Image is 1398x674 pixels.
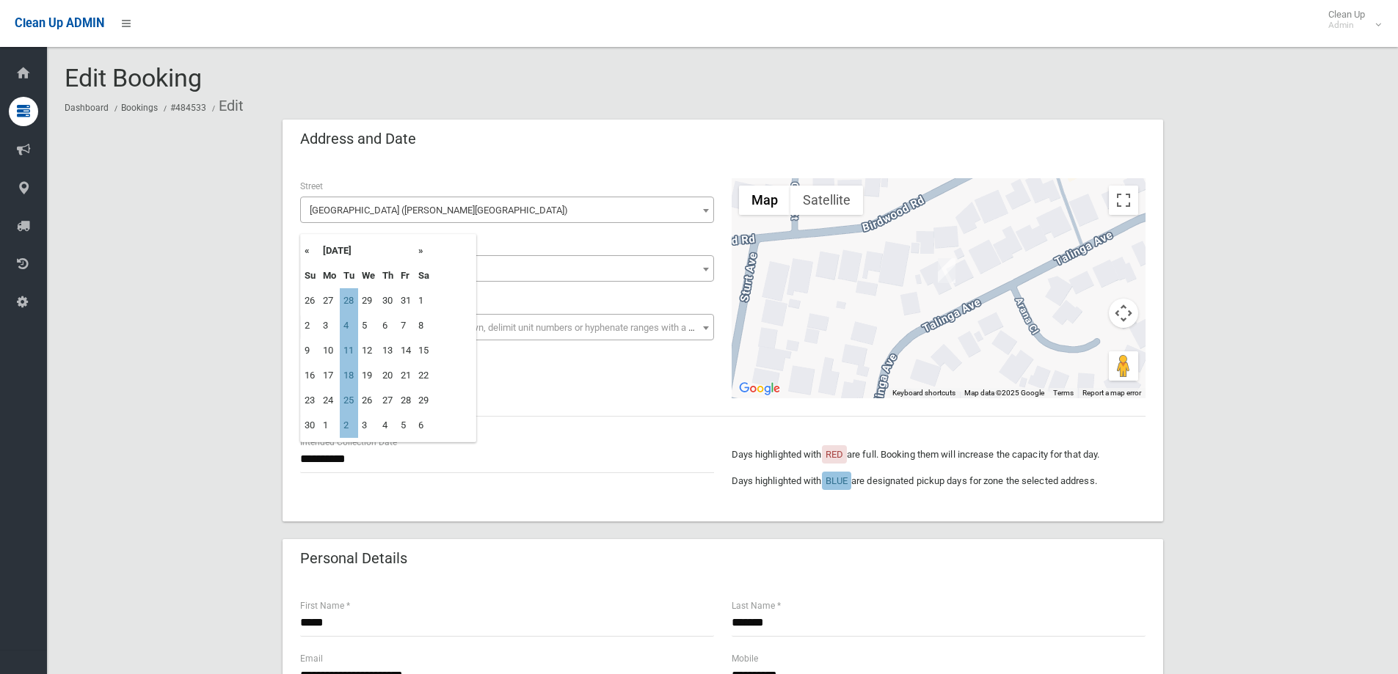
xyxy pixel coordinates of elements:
[301,338,319,363] td: 9
[301,238,319,263] th: «
[379,263,397,288] th: Th
[304,259,710,279] span: 9
[358,263,379,288] th: We
[397,338,415,363] td: 14
[358,313,379,338] td: 5
[415,388,433,413] td: 29
[283,544,425,573] header: Personal Details
[735,379,784,398] img: Google
[735,379,784,398] a: Open this area in Google Maps (opens a new window)
[415,413,433,438] td: 6
[1328,20,1365,31] small: Admin
[397,313,415,338] td: 7
[301,313,319,338] td: 2
[319,388,340,413] td: 24
[358,388,379,413] td: 26
[964,389,1044,397] span: Map data ©2025 Google
[415,238,433,263] th: »
[1321,9,1380,31] span: Clean Up
[415,363,433,388] td: 22
[301,263,319,288] th: Su
[65,103,109,113] a: Dashboard
[301,288,319,313] td: 26
[208,92,244,120] li: Edit
[415,338,433,363] td: 15
[358,288,379,313] td: 29
[379,413,397,438] td: 4
[319,238,415,263] th: [DATE]
[732,446,1146,464] p: Days highlighted with are full. Booking them will increase the capacity for that day.
[301,413,319,438] td: 30
[340,263,358,288] th: Tu
[415,313,433,338] td: 8
[358,338,379,363] td: 12
[340,363,358,388] td: 18
[938,258,955,283] div: 9 Talinga Avenue, GEORGES HALL NSW 2198
[397,413,415,438] td: 5
[732,472,1146,490] p: Days highlighted with are designated pickup days for zone the selected address.
[340,288,358,313] td: 28
[319,313,340,338] td: 3
[340,413,358,438] td: 2
[310,322,720,333] span: Select the unit number from the dropdown, delimit unit numbers or hyphenate ranges with a comma
[415,288,433,313] td: 1
[826,449,843,460] span: RED
[1109,298,1138,328] button: Map camera controls
[319,288,340,313] td: 27
[319,413,340,438] td: 1
[790,186,863,215] button: Show satellite imagery
[379,313,397,338] td: 6
[379,288,397,313] td: 30
[379,338,397,363] td: 13
[301,388,319,413] td: 23
[397,388,415,413] td: 28
[300,255,714,282] span: 9
[319,363,340,388] td: 17
[358,363,379,388] td: 19
[65,63,202,92] span: Edit Booking
[397,263,415,288] th: Fr
[340,313,358,338] td: 4
[340,338,358,363] td: 11
[283,125,434,153] header: Address and Date
[739,186,790,215] button: Show street map
[319,338,340,363] td: 10
[397,288,415,313] td: 31
[121,103,158,113] a: Bookings
[319,263,340,288] th: Mo
[1109,351,1138,381] button: Drag Pegman onto the map to open Street View
[300,197,714,223] span: Talinga Avenue (GEORGES HALL 2198)
[379,388,397,413] td: 27
[379,363,397,388] td: 20
[415,263,433,288] th: Sa
[358,413,379,438] td: 3
[397,363,415,388] td: 21
[1109,186,1138,215] button: Toggle fullscreen view
[1053,389,1074,397] a: Terms (opens in new tab)
[826,475,848,486] span: BLUE
[304,200,710,221] span: Talinga Avenue (GEORGES HALL 2198)
[1082,389,1141,397] a: Report a map error
[170,103,206,113] a: #484533
[340,388,358,413] td: 25
[301,363,319,388] td: 16
[15,16,104,30] span: Clean Up ADMIN
[892,388,955,398] button: Keyboard shortcuts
